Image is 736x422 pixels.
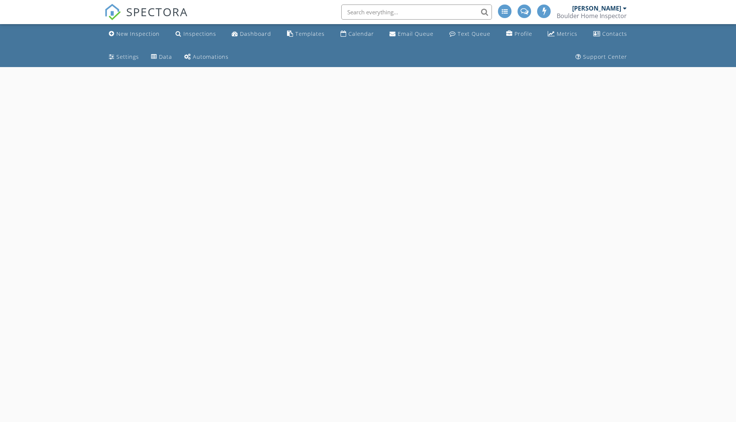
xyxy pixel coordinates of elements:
[348,30,374,37] div: Calendar
[515,30,532,37] div: Profile
[159,53,172,60] div: Data
[148,50,175,64] a: Data
[116,30,160,37] div: New Inspection
[104,4,121,20] img: The Best Home Inspection Software - Spectora
[104,10,188,26] a: SPECTORA
[572,5,621,12] div: [PERSON_NAME]
[106,27,163,41] a: New Inspection
[557,30,577,37] div: Metrics
[503,27,535,41] a: Company Profile
[386,27,437,41] a: Email Queue
[583,53,627,60] div: Support Center
[446,27,493,41] a: Text Queue
[229,27,274,41] a: Dashboard
[602,30,627,37] div: Contacts
[126,4,188,20] span: SPECTORA
[573,50,630,64] a: Support Center
[337,27,377,41] a: Calendar
[240,30,271,37] div: Dashboard
[295,30,325,37] div: Templates
[458,30,490,37] div: Text Queue
[341,5,492,20] input: Search everything...
[106,50,142,64] a: Settings
[590,27,630,41] a: Contacts
[284,27,328,41] a: Templates
[193,53,229,60] div: Automations
[398,30,434,37] div: Email Queue
[181,50,232,64] a: Automations (Advanced)
[545,27,580,41] a: Metrics
[557,12,627,20] div: Boulder Home Inspector
[183,30,216,37] div: Inspections
[116,53,139,60] div: Settings
[173,27,219,41] a: Inspections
